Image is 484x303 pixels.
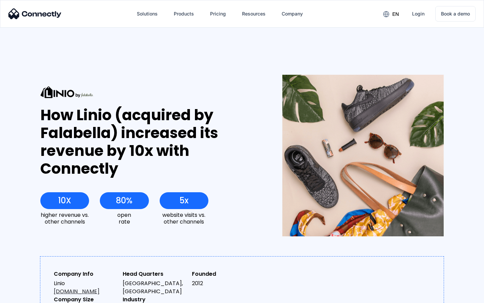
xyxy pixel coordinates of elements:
img: Connectly Logo [8,8,62,19]
ul: Language list [13,291,40,301]
div: Company [276,6,308,22]
div: Pricing [210,9,226,19]
div: Products [168,6,199,22]
div: Head Quarters [123,270,186,278]
a: [DOMAIN_NAME] [54,288,99,295]
a: Pricing [205,6,231,22]
a: Book a demo [435,6,476,22]
div: Company Info [54,270,117,278]
div: [GEOGRAPHIC_DATA], [GEOGRAPHIC_DATA] [123,279,186,296]
div: Resources [242,9,266,19]
div: 80% [116,196,132,205]
div: Company [282,9,303,19]
div: Founded [192,270,255,278]
div: website visits vs. other channels [160,212,208,225]
div: 10X [58,196,71,205]
aside: Language selected: English [7,291,40,301]
div: en [378,9,404,19]
a: Login [407,6,430,22]
div: open rate [100,212,149,225]
div: Login [412,9,425,19]
div: Linio [54,279,117,296]
div: Solutions [131,6,163,22]
div: higher revenue vs. other channels [40,212,89,225]
div: Resources [237,6,271,22]
div: Solutions [137,9,158,19]
div: Products [174,9,194,19]
div: en [392,9,399,19]
div: 2012 [192,279,255,288]
div: How Linio (acquired by Falabella) increased its revenue by 10x with Connectly [40,106,258,177]
div: 5x [179,196,189,205]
